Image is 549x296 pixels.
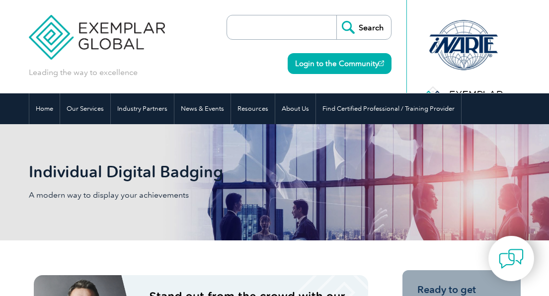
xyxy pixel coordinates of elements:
input: Search [336,15,391,39]
a: About Us [275,93,315,124]
img: open_square.png [379,61,384,66]
h2: Individual Digital Badging [29,164,373,180]
p: Leading the way to excellence [29,67,138,78]
a: Home [29,93,60,124]
a: Resources [231,93,275,124]
a: Login to the Community [288,53,392,74]
a: News & Events [174,93,231,124]
p: A modern way to display your achievements [29,190,275,201]
a: Industry Partners [111,93,174,124]
a: Find Certified Professional / Training Provider [316,93,461,124]
img: contact-chat.png [499,246,524,271]
a: Our Services [60,93,110,124]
